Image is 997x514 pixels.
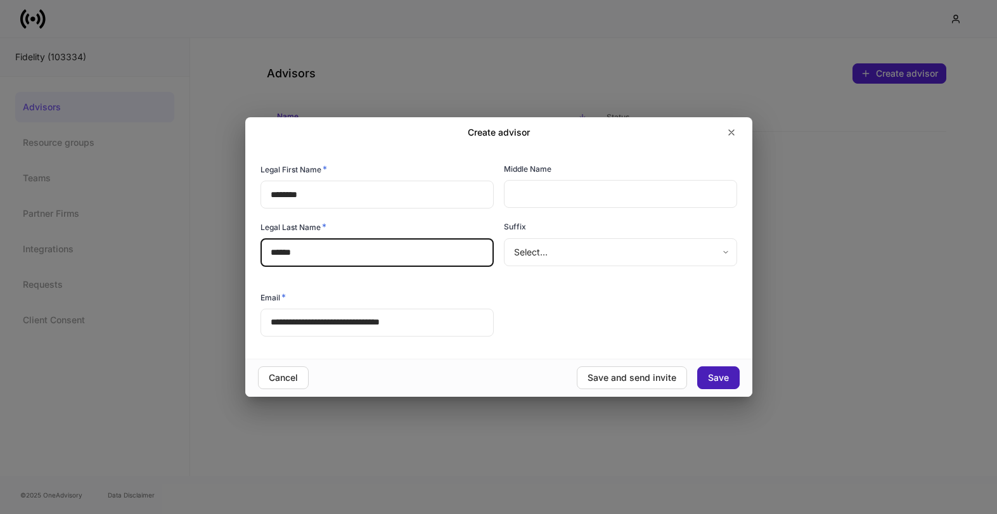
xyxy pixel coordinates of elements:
div: Save and send invite [588,373,676,382]
button: Save [697,366,740,389]
div: Select... [504,238,736,266]
h6: Legal Last Name [261,221,326,233]
div: Save [708,373,729,382]
h6: Legal First Name [261,163,327,176]
div: Cancel [269,373,298,382]
h6: Middle Name [504,163,551,175]
button: Save and send invite [577,366,687,389]
h2: Create advisor [468,126,530,139]
button: Cancel [258,366,309,389]
h6: Email [261,291,286,304]
h6: Suffix [504,221,526,233]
